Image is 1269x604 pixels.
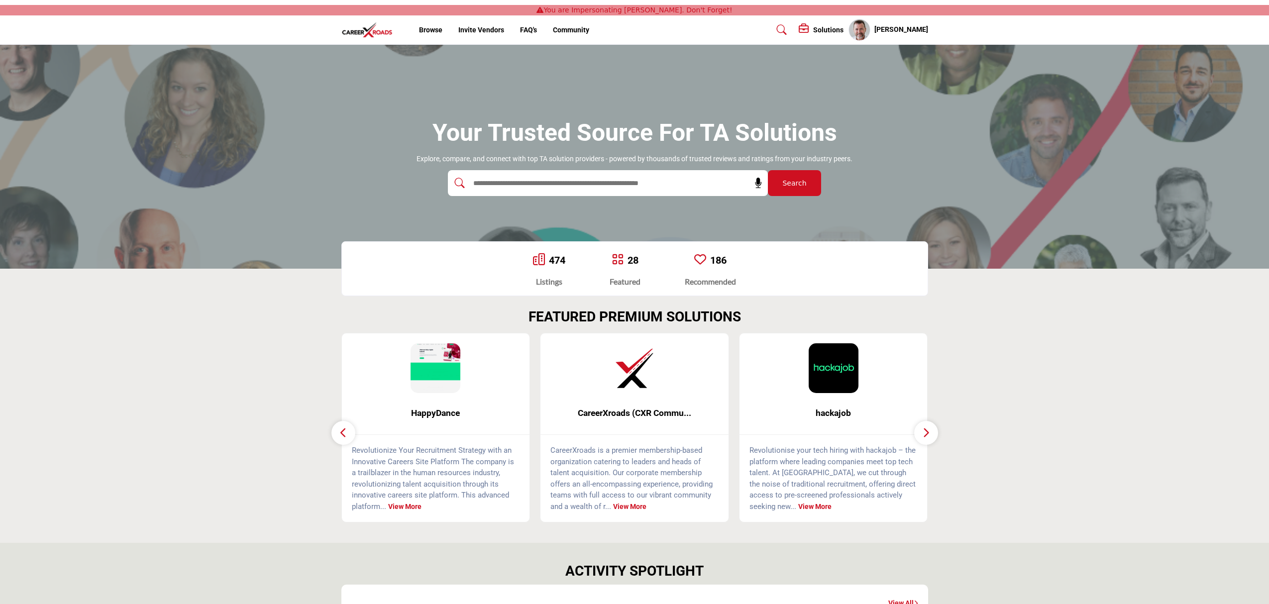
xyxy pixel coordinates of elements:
[357,406,515,419] span: HappyDance
[342,400,530,426] a: HappyDance
[768,170,821,196] button: Search
[613,503,646,510] a: View More
[767,22,793,38] a: Search
[352,445,520,512] p: Revolutionize Your Recruitment Strategy with an Innovative Careers Site Platform The company is a...
[417,154,852,164] p: Explore, compare, and connect with top TA solution providers - powered by thousands of trusted re...
[628,254,638,266] a: 28
[848,19,870,41] button: Show hide supplier dropdown
[458,26,504,34] a: Invite Vendors
[754,400,913,426] b: hackajob
[549,254,565,266] a: 474
[694,253,706,267] a: Go to Recommended
[790,502,796,511] span: ...
[749,445,918,512] p: Revolutionise your tech hiring with hackajob – the platform where leading companies meet top tech...
[357,400,515,426] b: HappyDance
[411,343,460,393] img: HappyDance
[555,400,714,426] b: CareerXroads (CXR Community)
[874,25,928,35] h5: [PERSON_NAME]
[798,503,832,510] a: View More
[610,276,640,288] div: Featured
[432,117,837,148] h1: Your Trusted Source for TA Solutions
[782,178,806,189] span: Search
[740,400,928,426] a: hackajob
[529,308,741,325] h2: FEATURED PREMIUM SOLUTIONS
[533,276,565,288] div: Listings
[555,406,714,419] span: CareerXroads (CXR Commu...
[754,406,913,419] span: hackajob
[520,26,537,34] a: FAQ's
[550,445,719,512] p: CareerXroads is a premier membership-based organization catering to leaders and heads of talent a...
[610,343,659,393] img: CareerXroads (CXR Community)
[419,26,442,34] a: Browse
[799,24,844,36] div: Solutions
[809,343,858,393] img: hackajob
[341,22,398,38] img: Site Logo
[553,26,589,34] a: Community
[565,563,704,580] h2: ACTIVITY SPOTLIGHT
[605,502,611,511] span: ...
[612,253,624,267] a: Go to Featured
[540,400,729,426] a: CareerXroads (CXR Commu...
[813,25,844,34] h5: Solutions
[380,502,386,511] span: ...
[388,503,422,510] a: View More
[710,254,727,266] a: 186
[685,276,736,288] div: Recommended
